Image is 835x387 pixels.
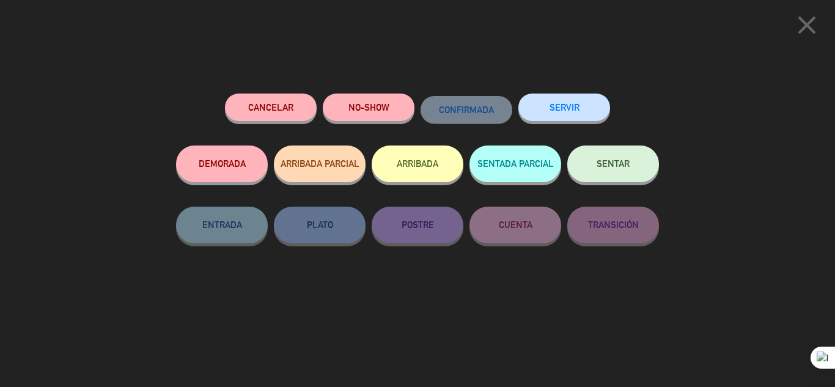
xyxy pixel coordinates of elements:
[567,146,659,182] button: SENTAR
[421,96,512,123] button: CONFIRMADA
[323,94,414,121] button: NO-SHOW
[792,10,822,40] i: close
[225,94,317,121] button: Cancelar
[372,207,463,243] button: POSTRE
[274,146,366,182] button: ARRIBADA PARCIAL
[176,146,268,182] button: DEMORADA
[788,9,826,45] button: close
[372,146,463,182] button: ARRIBADA
[439,105,494,115] span: CONFIRMADA
[567,207,659,243] button: TRANSICIÓN
[518,94,610,121] button: SERVIR
[176,207,268,243] button: ENTRADA
[281,158,359,169] span: ARRIBADA PARCIAL
[274,207,366,243] button: PLATO
[469,207,561,243] button: CUENTA
[469,146,561,182] button: SENTADA PARCIAL
[597,158,630,169] span: SENTAR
